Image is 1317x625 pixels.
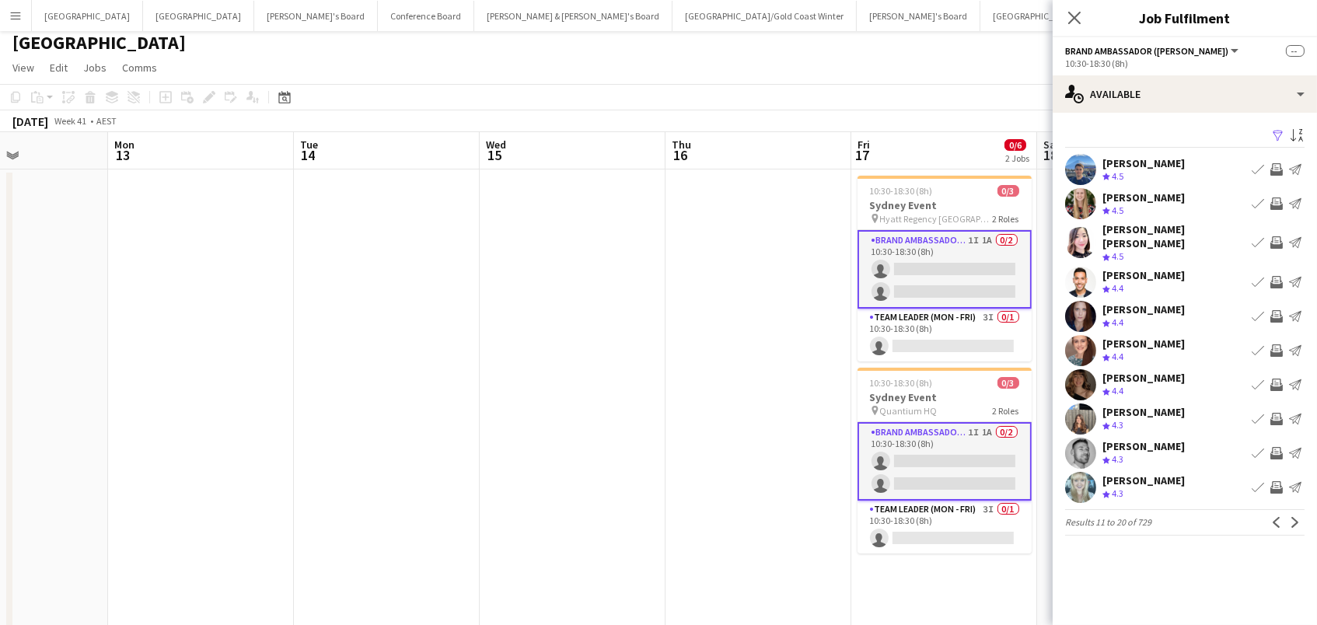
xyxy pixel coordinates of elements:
[298,146,318,164] span: 14
[1004,139,1026,151] span: 0/6
[51,115,90,127] span: Week 41
[96,115,117,127] div: AEST
[378,1,474,31] button: Conference Board
[858,390,1032,404] h3: Sydney Event
[1112,453,1123,465] span: 4.3
[1102,405,1185,419] div: [PERSON_NAME]
[858,422,1032,501] app-card-role: Brand Ambassador ([PERSON_NAME])1I1A0/210:30-18:30 (8h)
[12,31,186,54] h1: [GEOGRAPHIC_DATA]
[1053,75,1317,113] div: Available
[474,1,672,31] button: [PERSON_NAME] & [PERSON_NAME]'s Board
[1112,385,1123,396] span: 4.4
[1286,45,1305,57] span: --
[1112,351,1123,362] span: 4.4
[83,61,107,75] span: Jobs
[112,146,134,164] span: 13
[997,377,1019,389] span: 0/3
[6,58,40,78] a: View
[1102,222,1245,250] div: [PERSON_NAME] [PERSON_NAME]
[1043,138,1060,152] span: Sat
[858,368,1032,553] app-job-card: 10:30-18:30 (8h)0/3Sydney Event Quantium HQ2 RolesBrand Ambassador ([PERSON_NAME])1I1A0/210:30-18...
[1102,371,1185,385] div: [PERSON_NAME]
[993,213,1019,225] span: 2 Roles
[669,146,691,164] span: 16
[32,1,143,31] button: [GEOGRAPHIC_DATA]
[858,309,1032,361] app-card-role: Team Leader (Mon - Fri)3I0/110:30-18:30 (8h)
[1065,45,1241,57] button: Brand Ambassador ([PERSON_NAME])
[1053,8,1317,28] h3: Job Fulfilment
[50,61,68,75] span: Edit
[12,113,48,129] div: [DATE]
[672,1,857,31] button: [GEOGRAPHIC_DATA]/Gold Coast Winter
[858,198,1032,212] h3: Sydney Event
[1065,58,1305,69] div: 10:30-18:30 (8h)
[122,61,157,75] span: Comms
[12,61,34,75] span: View
[1102,190,1185,204] div: [PERSON_NAME]
[1102,439,1185,453] div: [PERSON_NAME]
[993,405,1019,417] span: 2 Roles
[858,176,1032,361] app-job-card: 10:30-18:30 (8h)0/3Sydney Event Hyatt Regency [GEOGRAPHIC_DATA]2 RolesBrand Ambassador ([PERSON_N...
[1102,473,1185,487] div: [PERSON_NAME]
[672,138,691,152] span: Thu
[116,58,163,78] a: Comms
[1112,487,1123,499] span: 4.3
[300,138,318,152] span: Tue
[1102,302,1185,316] div: [PERSON_NAME]
[1102,337,1185,351] div: [PERSON_NAME]
[870,377,933,389] span: 10:30-18:30 (8h)
[880,213,993,225] span: Hyatt Regency [GEOGRAPHIC_DATA]
[1112,204,1123,216] span: 4.5
[858,501,1032,553] app-card-role: Team Leader (Mon - Fri)3I0/110:30-18:30 (8h)
[143,1,254,31] button: [GEOGRAPHIC_DATA]
[1041,146,1060,164] span: 18
[857,1,980,31] button: [PERSON_NAME]'s Board
[114,138,134,152] span: Mon
[1112,250,1123,262] span: 4.5
[997,185,1019,197] span: 0/3
[870,185,933,197] span: 10:30-18:30 (8h)
[1112,170,1123,182] span: 4.5
[980,1,1180,31] button: [GEOGRAPHIC_DATA]/[GEOGRAPHIC_DATA]
[254,1,378,31] button: [PERSON_NAME]'s Board
[855,146,870,164] span: 17
[1112,419,1123,431] span: 4.3
[77,58,113,78] a: Jobs
[1112,316,1123,328] span: 4.4
[858,138,870,152] span: Fri
[1102,268,1185,282] div: [PERSON_NAME]
[44,58,74,78] a: Edit
[1065,516,1151,528] span: Results 11 to 20 of 729
[858,230,1032,309] app-card-role: Brand Ambassador ([PERSON_NAME])1I1A0/210:30-18:30 (8h)
[486,138,506,152] span: Wed
[1102,156,1185,170] div: [PERSON_NAME]
[1112,282,1123,294] span: 4.4
[880,405,938,417] span: Quantium HQ
[1005,152,1029,164] div: 2 Jobs
[1065,45,1228,57] span: Brand Ambassador (Mon - Fri)
[484,146,506,164] span: 15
